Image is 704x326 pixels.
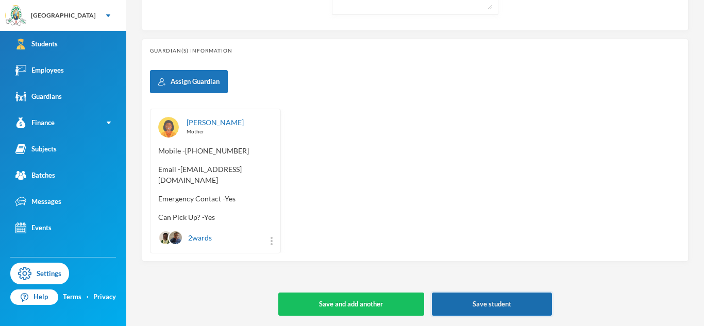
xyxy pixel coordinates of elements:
[159,231,172,244] img: STUDENT
[158,230,212,245] div: 2 wards
[15,170,55,181] div: Batches
[158,145,273,156] span: Mobile - [PHONE_NUMBER]
[15,196,61,207] div: Messages
[15,91,62,102] div: Guardians
[15,39,58,49] div: Students
[158,212,273,222] span: Can Pick Up? - Yes
[158,164,273,185] span: Email - [EMAIL_ADDRESS][DOMAIN_NAME]
[150,70,228,93] button: Assign Guardian
[10,263,69,284] a: Settings
[169,231,182,244] img: STUDENT
[158,193,273,204] span: Emergency Contact - Yes
[87,292,89,302] div: ·
[63,292,81,302] a: Terms
[15,117,55,128] div: Finance
[278,293,424,316] button: Save and add another
[150,47,680,55] div: Guardian(s) Information
[187,128,273,135] div: Mother
[15,65,64,76] div: Employees
[15,222,52,233] div: Events
[158,78,165,85] img: add user
[187,118,244,127] a: [PERSON_NAME]
[6,6,26,26] img: logo
[158,117,179,138] img: GUARDIAN
[271,237,273,245] img: more_vert
[432,293,552,316] button: Save student
[10,289,58,305] a: Help
[31,11,96,20] div: [GEOGRAPHIC_DATA]
[15,144,57,155] div: Subjects
[93,292,116,302] a: Privacy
